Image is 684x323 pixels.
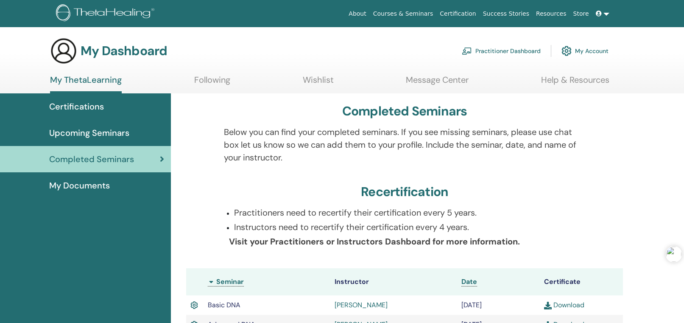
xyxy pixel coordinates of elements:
[541,75,609,91] a: Help & Resources
[49,179,110,192] span: My Documents
[190,300,198,311] img: Active Certificate
[533,6,570,22] a: Resources
[81,43,167,59] h3: My Dashboard
[345,6,369,22] a: About
[462,42,541,60] a: Practitioner Dashboard
[361,184,448,199] h3: Recertification
[406,75,469,91] a: Message Center
[540,268,623,295] th: Certificate
[49,153,134,166] span: Completed Seminars
[303,75,334,91] a: Wishlist
[461,277,477,286] a: Date
[229,236,520,247] b: Visit your Practitioners or Instructors Dashboard for more information.
[544,302,552,309] img: download.svg
[224,126,586,164] p: Below you can find your completed seminars. If you see missing seminars, please use chat box let ...
[544,301,584,309] a: Download
[436,6,479,22] a: Certification
[335,301,388,309] a: [PERSON_NAME]
[342,104,467,119] h3: Completed Seminars
[49,100,104,113] span: Certifications
[234,206,586,219] p: Practitioners need to recertify their certification every 5 years.
[208,301,240,309] span: Basic DNA
[234,221,586,233] p: Instructors need to recertify their certification every 4 years.
[561,44,572,58] img: cog.svg
[457,295,540,315] td: [DATE]
[49,126,129,139] span: Upcoming Seminars
[480,6,533,22] a: Success Stories
[50,75,122,93] a: My ThetaLearning
[56,4,157,23] img: logo.png
[561,42,609,60] a: My Account
[330,268,457,295] th: Instructor
[50,37,77,65] img: generic-user-icon.jpg
[570,6,592,22] a: Store
[462,47,472,55] img: chalkboard-teacher.svg
[194,75,230,91] a: Following
[370,6,437,22] a: Courses & Seminars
